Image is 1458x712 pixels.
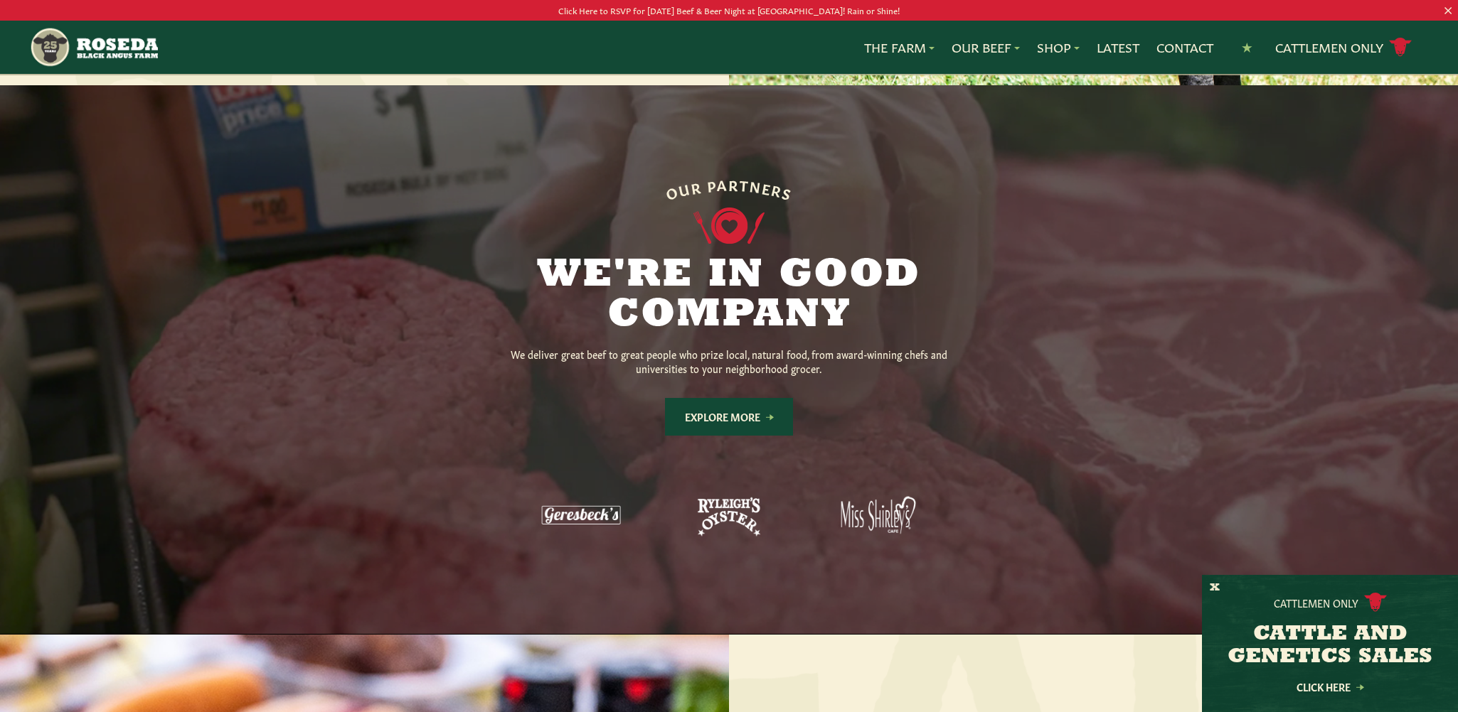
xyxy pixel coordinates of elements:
[664,176,795,201] div: OUR PARTNERS
[864,38,935,57] a: The Farm
[952,38,1020,57] a: Our Beef
[716,176,728,193] span: A
[1220,623,1440,669] h3: CATTLE AND GENETICS SALES
[770,181,784,199] span: R
[749,177,763,194] span: N
[1266,682,1394,691] a: Click Here
[501,347,957,375] p: We deliver great beef to great people who prize local, natural food, from award-winning chefs and...
[1097,38,1139,57] a: Latest
[739,176,750,193] span: T
[761,179,774,196] span: E
[781,184,794,202] span: S
[677,180,692,198] span: U
[664,183,680,201] span: O
[690,178,703,195] span: R
[456,256,1002,335] h2: We're in Good Company
[1210,581,1220,595] button: X
[29,26,158,68] img: https://roseda.com/wp-content/uploads/2021/05/roseda-25-header.png
[1364,593,1387,612] img: cattle-icon.svg
[29,21,1429,74] nav: Main Navigation
[1037,38,1080,57] a: Shop
[728,176,739,192] span: R
[1156,38,1213,57] a: Contact
[1275,35,1412,60] a: Cattlemen Only
[706,177,718,193] span: P
[665,398,793,436] a: Explore More
[1274,595,1358,610] p: Cattlemen Only
[73,3,1385,18] p: Click Here to RSVP for [DATE] Beef & Beer Night at [GEOGRAPHIC_DATA]! Rain or Shine!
